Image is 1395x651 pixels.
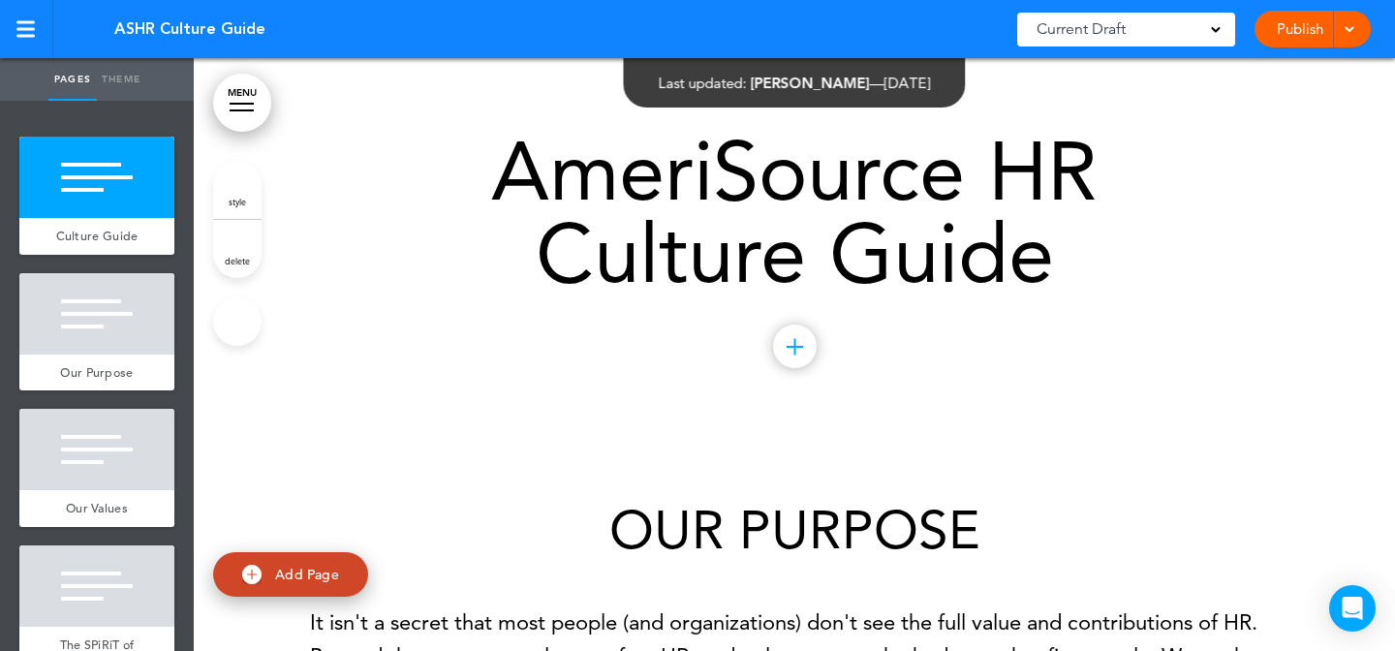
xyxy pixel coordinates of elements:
a: Our Values [19,490,174,527]
a: Theme [97,58,145,101]
span: Our Values [66,500,128,516]
a: Add Page [213,552,368,598]
span: Culture Guide [56,228,139,244]
a: Our Purpose [19,355,174,391]
a: MENU [213,74,271,132]
span: [DATE] [884,74,931,92]
span: Current Draft [1037,15,1126,43]
div: — [659,76,931,90]
span: Add Page [275,566,339,583]
a: delete [213,220,262,278]
a: Pages [48,58,97,101]
h1: OUR PURPOSE [310,504,1279,557]
h1: AmeriSource HR Culture Guide [310,131,1279,295]
span: ASHR Culture Guide [114,18,265,40]
span: delete [225,255,250,266]
a: Culture Guide [19,218,174,255]
span: style [229,196,246,207]
span: [PERSON_NAME] [751,74,870,92]
a: Publish [1269,11,1330,47]
a: style [213,161,262,219]
span: Last updated: [659,74,747,92]
span: Our Purpose [60,364,133,381]
div: Open Intercom Messenger [1329,585,1376,632]
img: add.svg [242,565,262,584]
